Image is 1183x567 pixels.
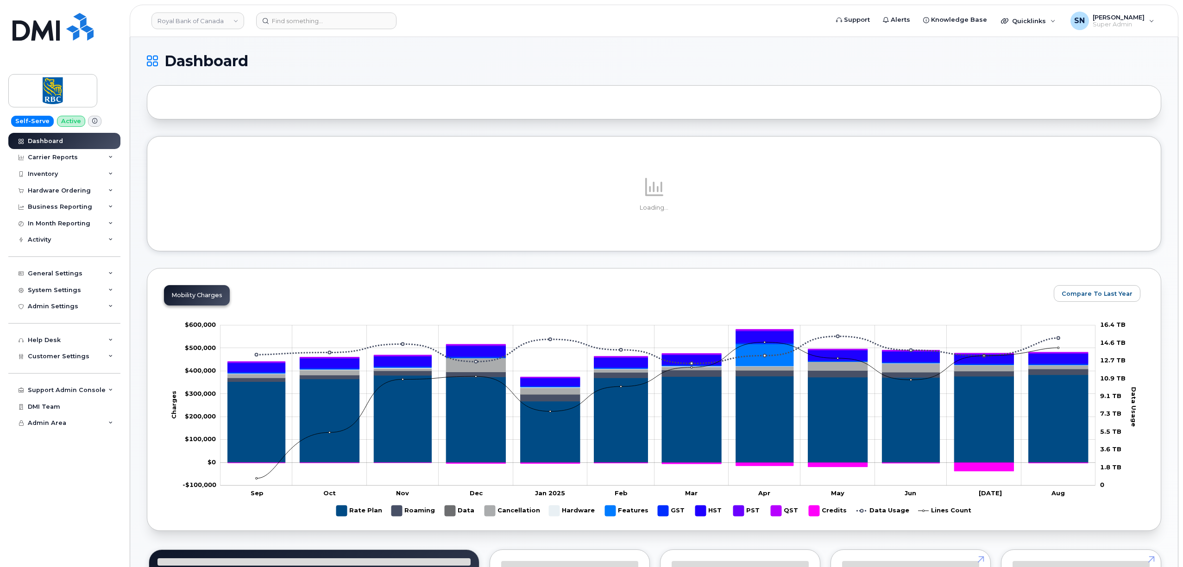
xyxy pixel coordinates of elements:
[391,502,435,520] g: Roaming
[535,489,565,497] tspan: Jan 2025
[227,331,1088,386] g: HST
[685,489,698,497] tspan: Mar
[323,489,336,497] tspan: Oct
[445,502,475,520] g: Data
[905,489,916,497] tspan: Jun
[227,375,1088,463] g: Rate Plan
[1100,356,1126,364] tspan: 12.7 TB
[1100,374,1126,381] tspan: 10.9 TB
[164,204,1144,212] p: Loading...
[1100,321,1126,328] tspan: 16.4 TB
[396,489,409,497] tspan: Nov
[695,502,724,520] g: HST
[185,412,216,420] g: $0
[856,502,909,520] g: Data Usage
[1130,387,1138,427] tspan: Data Usage
[185,367,216,374] tspan: $400,000
[185,321,216,328] tspan: $600,000
[250,489,263,497] tspan: Sep
[182,481,216,488] tspan: -$100,000
[470,489,483,497] tspan: Dec
[485,502,540,520] g: Cancellation
[185,344,216,351] g: $0
[771,502,799,520] g: QST
[185,367,216,374] g: $0
[336,502,971,520] g: Legend
[1100,410,1121,417] tspan: 7.3 TB
[227,343,1088,386] g: GST
[1062,289,1133,298] span: Compare To Last Year
[227,358,1088,394] g: Cancellation
[185,435,216,442] g: $0
[185,412,216,420] tspan: $200,000
[605,502,648,520] g: Features
[733,502,761,520] g: PST
[185,435,216,442] tspan: $100,000
[1100,428,1121,435] tspan: 5.5 TB
[1100,392,1121,399] tspan: 9.1 TB
[1054,285,1140,302] button: Compare To Last Year
[1100,339,1126,346] tspan: 14.6 TB
[185,344,216,351] tspan: $500,000
[918,502,971,520] g: Lines Count
[185,389,216,397] tspan: $300,000
[809,502,847,520] g: Credits
[208,458,216,466] tspan: $0
[549,502,596,520] g: Hardware
[1100,481,1104,488] tspan: 0
[336,502,382,520] g: Rate Plan
[1100,463,1121,471] tspan: 1.8 TB
[164,54,248,68] span: Dashboard
[185,389,216,397] g: $0
[979,489,1002,497] tspan: [DATE]
[1100,445,1121,453] tspan: 3.6 TB
[831,489,844,497] tspan: May
[758,489,770,497] tspan: Apr
[170,391,177,419] tspan: Charges
[615,489,628,497] tspan: Feb
[182,481,216,488] g: $0
[185,321,216,328] g: $0
[1051,489,1064,497] tspan: Aug
[658,502,686,520] g: GST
